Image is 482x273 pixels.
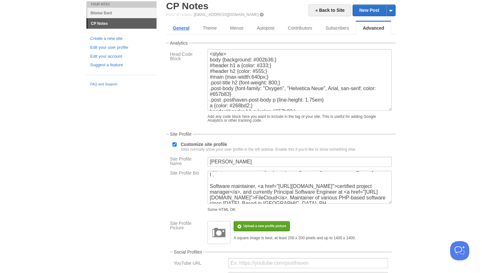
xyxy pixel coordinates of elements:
legend: Social Profiles [173,250,203,254]
a: Subscribers [319,22,356,34]
a: Edit your user profile [90,44,153,51]
label: Customize site profile [181,142,356,151]
iframe: Help Scout Beacon - Open [450,241,469,260]
label: YouTube URL [174,261,224,267]
a: Contributors [281,22,319,34]
a: Advanced [356,22,391,34]
a: [EMAIL_ADDRESS][DOMAIN_NAME] [194,12,259,17]
a: General [166,22,196,34]
a: Create a new site [90,35,153,42]
a: « Back to Site [309,4,351,16]
a: Edit your account [90,53,153,60]
div: Some HTML OK. [208,208,392,212]
input: Ex: https://youtube.com/posthaven [228,258,388,268]
a: Suggest a feature [90,62,153,68]
li: Your Sites [86,1,157,8]
div: A square image is best, at least 200 x 200 pixels and up to 1400 x 1400. [234,236,356,240]
span: Upload a new profile picture [244,224,286,228]
label: Site Profile Picture [170,221,204,232]
div: Sites normally show your user profile in the left sidebar. Enable this if you'd like to show some... [181,147,356,151]
a: CP Notes [166,1,208,11]
span: Post by Email [166,13,193,17]
a: Theme [196,22,223,34]
a: FAQ and Support [90,82,153,87]
label: Head Code Block [170,52,204,62]
a: Menus [223,22,250,34]
legend: Site Profile [169,132,193,136]
label: Site Profile Bio [170,171,204,177]
img: image.png [209,223,229,242]
div: Add any code block here you want to include in the tag of your site. This is useful for adding Go... [208,115,392,122]
textarea: <style> body {background: #002b36;} #header h1 a {color: #333;} #header h2 {color: #555;} #main {... [208,49,392,111]
label: Site Profile Name [170,157,204,167]
textarea: Software maintainer, <a href="[URL][DOMAIN_NAME]">project manager</a>, and currently Principal So... [208,171,392,204]
a: New Post [353,5,395,16]
legend: Analytics [169,41,189,45]
a: Bitwise Bard [87,8,157,18]
a: CP Notes [88,18,157,29]
a: Autopost [250,22,281,34]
